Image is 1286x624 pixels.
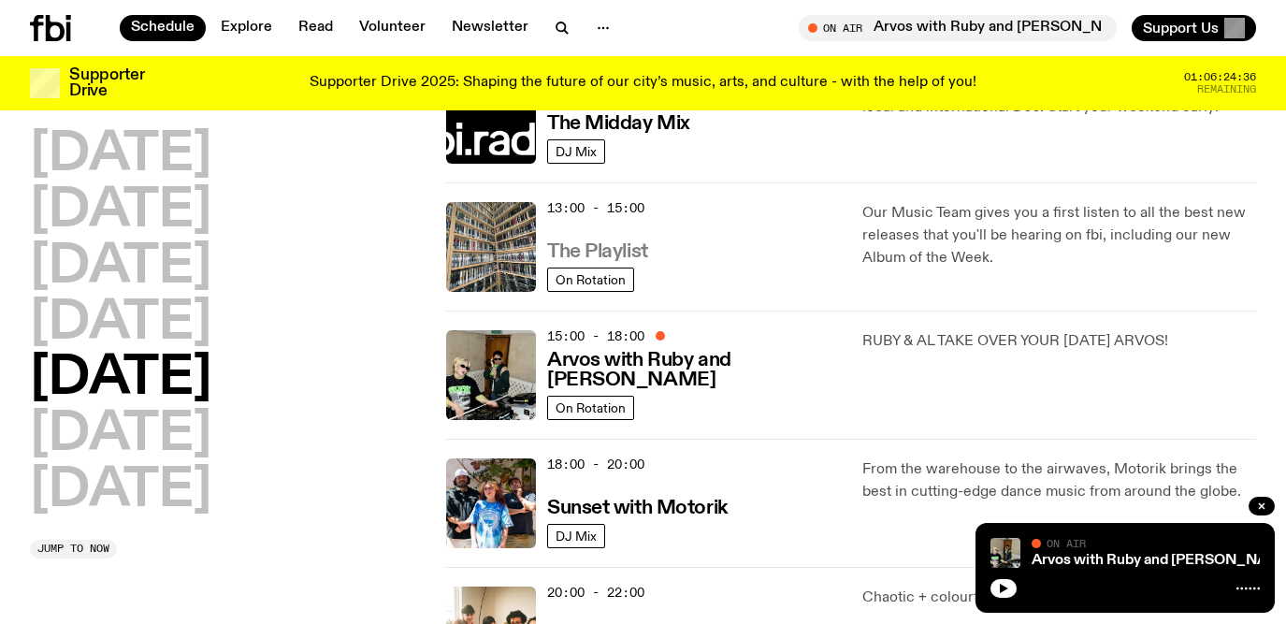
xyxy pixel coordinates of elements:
[547,139,605,164] a: DJ Mix
[1197,84,1256,94] span: Remaining
[30,129,211,181] button: [DATE]
[30,540,117,559] button: Jump to now
[547,199,644,217] span: 13:00 - 15:00
[547,524,605,548] a: DJ Mix
[30,297,211,350] button: [DATE]
[441,15,540,41] a: Newsletter
[1184,72,1256,82] span: 01:06:24:36
[1047,537,1086,549] span: On Air
[1143,20,1219,36] span: Support Us
[862,330,1256,353] p: RUBY & AL TAKE OVER YOUR [DATE] ARVOS!
[556,144,597,158] span: DJ Mix
[547,268,634,292] a: On Rotation
[348,15,437,41] a: Volunteer
[30,409,211,461] button: [DATE]
[862,202,1256,269] p: Our Music Team gives you a first listen to all the best new releases that you'll be hearing on fb...
[547,239,648,262] a: The Playlist
[799,15,1117,41] button: On AirArvos with Ruby and [PERSON_NAME]
[547,499,728,518] h3: Sunset with Motorik
[547,495,728,518] a: Sunset with Motorik
[990,538,1020,568] img: Ruby wears a Collarbones t shirt and pretends to play the DJ decks, Al sings into a pringles can....
[446,458,536,548] img: Andrew, Reenie, and Pat stand in a row, smiling at the camera, in dappled light with a vine leafe...
[446,202,536,292] img: A corner shot of the fbi music library
[547,242,648,262] h3: The Playlist
[547,396,634,420] a: On Rotation
[30,465,211,517] button: [DATE]
[120,15,206,41] a: Schedule
[30,185,211,238] button: [DATE]
[547,347,840,390] a: Arvos with Ruby and [PERSON_NAME]
[547,584,644,602] span: 20:00 - 22:00
[556,400,626,414] span: On Rotation
[547,327,644,345] span: 15:00 - 18:00
[556,272,626,286] span: On Rotation
[287,15,344,41] a: Read
[547,114,690,134] h3: The Midday Mix
[30,241,211,294] button: [DATE]
[310,75,976,92] p: Supporter Drive 2025: Shaping the future of our city’s music, arts, and culture - with the help o...
[547,110,690,134] a: The Midday Mix
[556,529,597,543] span: DJ Mix
[862,458,1256,503] p: From the warehouse to the airwaves, Motorik brings the best in cutting-edge dance music from arou...
[862,587,1256,609] p: Chaotic + colourful club music
[1132,15,1256,41] button: Support Us
[30,353,211,405] button: [DATE]
[210,15,283,41] a: Explore
[69,67,144,99] h3: Supporter Drive
[547,351,840,390] h3: Arvos with Ruby and [PERSON_NAME]
[547,456,644,473] span: 18:00 - 20:00
[446,330,536,420] img: Ruby wears a Collarbones t shirt and pretends to play the DJ decks, Al sings into a pringles can....
[37,544,109,554] span: Jump to now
